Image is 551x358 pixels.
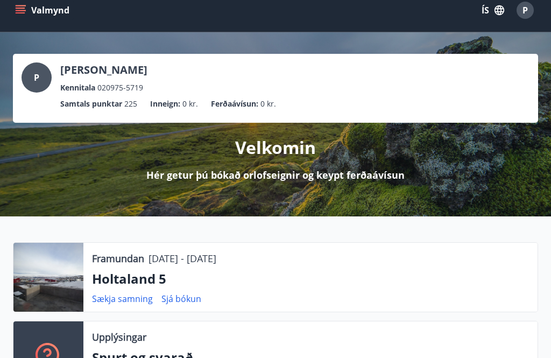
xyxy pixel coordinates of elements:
[92,330,146,344] p: Upplýsingar
[124,98,137,110] span: 225
[235,136,316,159] p: Velkomin
[150,98,180,110] p: Inneign :
[92,293,153,305] a: Sækja samning
[146,168,405,182] p: Hér getur þú bókað orlofseignir og keypt ferðaávísun
[60,82,95,94] p: Kennitala
[522,4,528,16] span: P
[211,98,258,110] p: Ferðaávísun :
[476,1,510,20] button: ÍS
[161,293,201,305] a: Sjá bókun
[92,270,529,288] p: Holtaland 5
[13,1,74,20] button: menu
[92,251,144,265] p: Framundan
[60,62,147,78] p: [PERSON_NAME]
[60,98,122,110] p: Samtals punktar
[97,82,143,94] span: 020975-5719
[260,98,276,110] span: 0 kr.
[149,251,216,265] p: [DATE] - [DATE]
[182,98,198,110] span: 0 kr.
[34,72,39,83] span: P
